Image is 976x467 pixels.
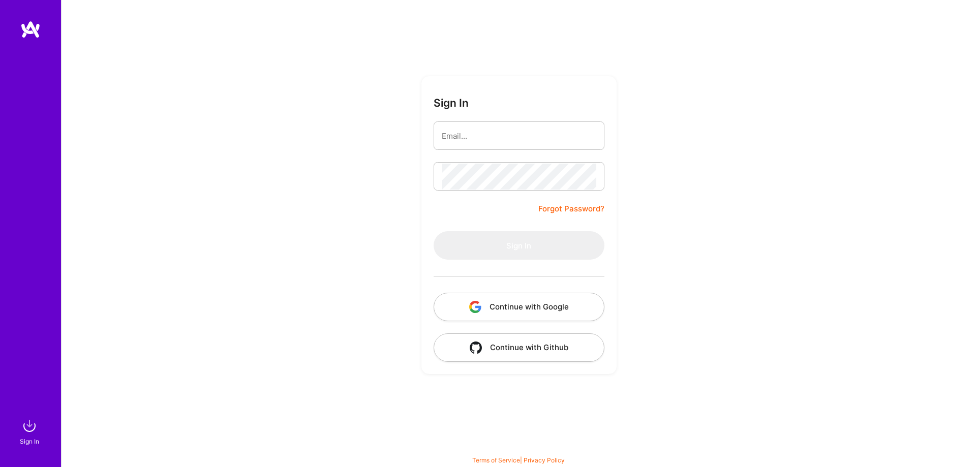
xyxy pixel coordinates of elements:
[21,416,40,447] a: sign inSign In
[434,333,604,362] button: Continue with Github
[538,203,604,215] a: Forgot Password?
[470,341,482,354] img: icon
[20,20,41,39] img: logo
[434,293,604,321] button: Continue with Google
[472,456,565,464] span: |
[442,123,596,149] input: Email...
[434,97,469,109] h3: Sign In
[472,456,520,464] a: Terms of Service
[469,301,481,313] img: icon
[19,416,40,436] img: sign in
[61,437,976,462] div: © 2025 ATeams Inc., All rights reserved.
[20,436,39,447] div: Sign In
[434,231,604,260] button: Sign In
[524,456,565,464] a: Privacy Policy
